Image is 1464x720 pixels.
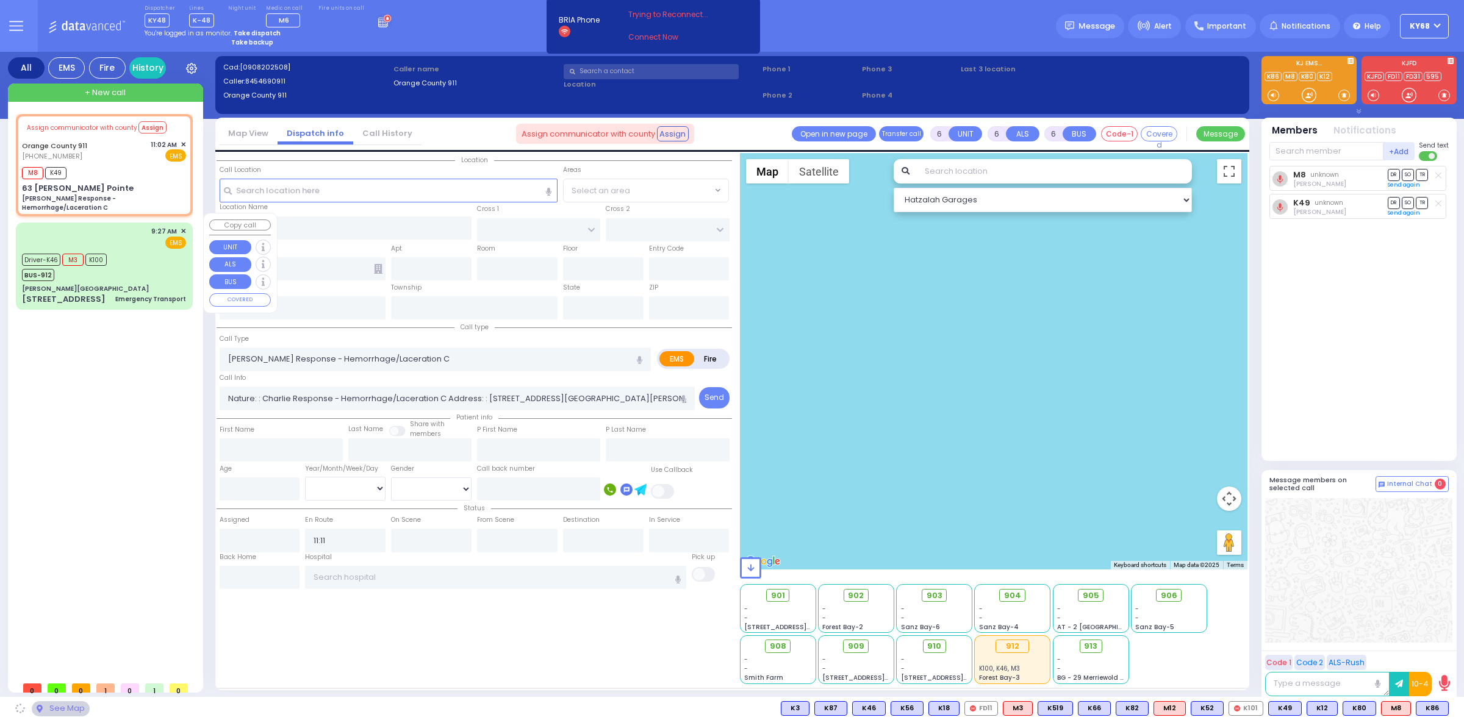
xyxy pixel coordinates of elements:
[1299,72,1316,81] a: K80
[901,655,905,664] span: -
[563,515,600,525] label: Destination
[209,219,271,231] button: Copy call
[1083,590,1099,602] span: 905
[391,464,414,474] label: Gender
[266,5,304,12] label: Medic on call
[181,226,186,237] span: ✕
[129,57,166,79] a: History
[165,149,186,162] span: EMS
[1196,126,1245,141] button: Message
[862,90,957,101] span: Phone 4
[1057,655,1061,664] span: -
[138,121,167,134] button: Assign
[220,515,249,525] label: Assigned
[1293,207,1346,216] span: Mordechai Kellner
[1268,701,1302,716] div: BLS
[391,283,422,293] label: Township
[1265,72,1282,81] a: K86
[792,126,876,141] a: Open in new page
[657,126,689,141] button: Assign
[762,64,858,74] span: Phone 1
[1402,197,1414,209] span: SO
[170,683,188,693] span: 0
[979,613,983,622] span: -
[1293,170,1306,179] a: M8
[563,165,581,175] label: Areas
[563,244,578,254] label: Floor
[234,29,281,38] strong: Take dispatch
[410,419,445,429] small: Share with
[1078,701,1111,716] div: K66
[559,15,600,26] span: BRIA Phone
[121,683,139,693] span: 0
[391,515,421,525] label: On Scene
[862,64,957,74] span: Phone 3
[649,283,658,293] label: ZIP
[1217,159,1241,184] button: Toggle fullscreen view
[22,284,149,293] div: [PERSON_NAME][GEOGRAPHIC_DATA]
[305,566,686,589] input: Search hospital
[1400,14,1449,38] button: ky68
[318,5,364,12] label: Fire units on call
[1229,701,1263,716] div: K101
[279,15,289,25] span: M6
[1327,655,1366,670] button: ALS-Rush
[305,552,332,562] label: Hospital
[1057,673,1125,682] span: BG - 29 Merriewold S.
[374,264,382,274] span: Other building occupants
[1006,126,1039,141] button: ALS
[228,5,256,12] label: Night unit
[771,590,785,602] span: 901
[744,664,748,673] span: -
[1379,482,1385,488] img: comment-alt.png
[223,62,390,73] label: Cad:
[45,167,66,179] span: K49
[353,127,422,139] a: Call History
[1272,124,1318,138] button: Members
[1269,142,1383,160] input: Search member
[1383,142,1415,160] button: +Add
[220,425,254,435] label: First Name
[1424,72,1441,81] a: 595
[305,515,333,525] label: En Route
[22,293,106,305] div: [STREET_ADDRESS]
[1387,480,1432,488] span: Internal Chat
[1388,181,1420,188] a: Send again
[145,29,232,38] span: You're logged in as monitor.
[231,38,273,47] strong: Take backup
[1038,701,1073,716] div: K519
[822,673,938,682] span: [STREET_ADDRESS][PERSON_NAME]
[789,159,849,184] button: Show satellite imagery
[1416,169,1428,180] span: TR
[477,425,517,435] label: P First Name
[1381,701,1411,716] div: ALS KJ
[245,76,285,86] span: 8454690911
[1293,179,1346,188] span: Moses Roth
[96,683,115,693] span: 1
[928,701,960,716] div: K18
[450,413,498,422] span: Patient info
[848,590,864,602] span: 902
[1416,701,1449,716] div: K86
[22,151,82,161] span: [PHONE_NUMBER]
[209,293,271,307] button: COVERED
[1294,655,1325,670] button: Code 2
[1310,170,1339,179] span: unknown
[746,159,789,184] button: Show street map
[89,57,126,79] div: Fire
[1161,590,1177,602] span: 906
[1402,169,1414,180] span: SO
[145,683,163,693] span: 1
[564,79,758,90] label: Location
[219,127,278,139] a: Map View
[27,123,137,132] span: Assign communicator with county
[1343,701,1376,716] div: K80
[1419,150,1438,162] label: Turn off text
[770,640,786,652] span: 908
[651,465,693,475] label: Use Callback
[1315,198,1343,207] span: unknown
[410,429,441,438] span: members
[1416,197,1428,209] span: TR
[22,141,87,151] a: Orange County 911
[1365,72,1384,81] a: KJFD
